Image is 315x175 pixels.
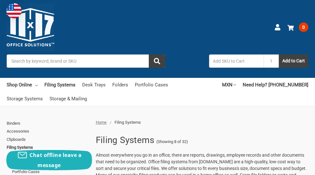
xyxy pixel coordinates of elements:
a: MXN [222,78,236,92]
iframe: Google Customer Reviews [263,158,315,175]
a: Storage & Mailing [49,92,87,106]
a: Clipboards [7,135,89,144]
button: Add to Cart [279,54,308,68]
a: Portfolio Cases [135,78,168,92]
input: Search by keyword, brand or SKU [7,54,165,68]
a: Accessories [7,127,89,135]
input: Add SKU to Cart [209,54,264,68]
a: 0 [287,19,308,35]
span: 0 [299,22,308,32]
img: 11x17.com [7,3,54,51]
a: Home [96,120,107,125]
span: (Showing 8 of 32) [156,139,188,145]
a: Folders [112,78,128,92]
span: Chat offline leave a message [30,152,82,169]
a: Shop Online [7,78,38,92]
img: duty and tax information for United States [6,3,22,18]
a: Binders [7,119,89,128]
a: Filing Systems [7,143,89,152]
button: Chat offline leave a message [6,150,92,170]
a: Storage Systems [7,92,43,106]
a: Filing Systems [44,78,75,92]
a: Need Help? [PHONE_NUMBER] [243,78,308,92]
a: Desk Trays [82,78,106,92]
span: Filing Systems [115,120,141,125]
h1: Filing Systems [96,132,154,148]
